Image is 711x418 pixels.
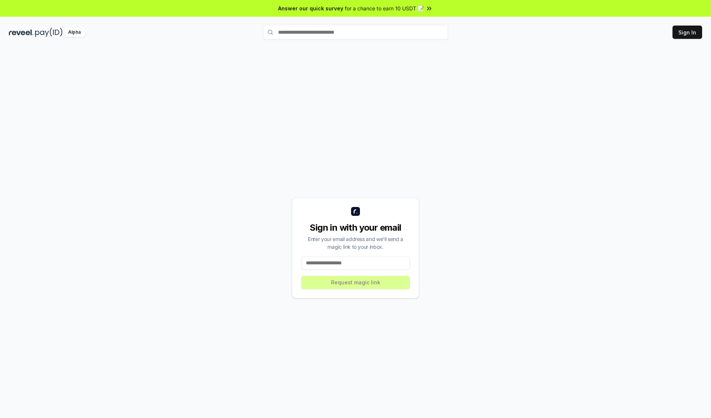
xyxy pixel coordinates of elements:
img: pay_id [35,28,63,37]
img: reveel_dark [9,28,34,37]
div: Enter your email address and we’ll send a magic link to your inbox. [301,235,410,251]
button: Sign In [672,26,702,39]
div: Sign in with your email [301,222,410,234]
img: logo_small [351,207,360,216]
span: Answer our quick survey [278,4,343,12]
span: for a chance to earn 10 USDT 📝 [345,4,424,12]
div: Alpha [64,28,85,37]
